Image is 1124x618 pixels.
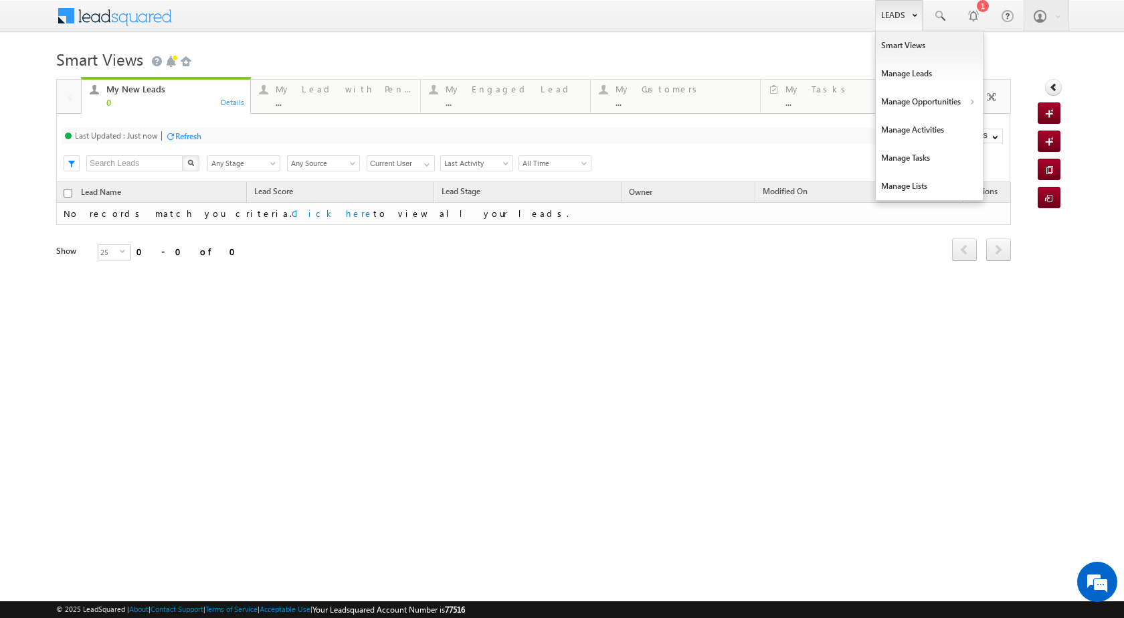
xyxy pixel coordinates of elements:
span: All Time [519,157,587,169]
a: My Engaged Lead... [420,80,591,113]
a: Lead Score [248,184,300,202]
a: Smart Views [876,31,983,60]
a: My Tasks... [760,80,930,113]
a: Last Activity [440,155,513,171]
div: Last Updated : Just now [75,131,158,141]
a: Acceptable Use [260,605,310,613]
a: Manage Lists [876,172,983,200]
span: Your Leadsquared Account Number is [312,605,465,615]
div: Details [220,96,246,108]
span: Modified On [763,186,808,196]
img: Search [187,159,194,166]
a: Lead Stage [435,184,487,202]
span: Smart Views [56,48,143,70]
span: prev [952,238,977,261]
a: Manage Leads [876,60,983,88]
a: next [986,240,1011,261]
span: Any Stage [208,157,276,169]
span: Owner [629,187,652,197]
a: Contact Support [151,605,203,613]
div: My Lead with Pending Tasks [276,84,412,94]
a: Modified On [756,184,814,202]
div: My Tasks [785,84,921,94]
a: Any Source [287,155,360,171]
a: Manage Tasks [876,144,983,172]
div: ... [785,97,921,107]
div: ... [616,97,752,107]
a: My Customers... [590,80,761,113]
div: Lead Source Filter [287,155,360,171]
span: 77516 [445,605,465,615]
a: Click here [292,208,373,219]
span: Lead Score [254,186,293,196]
div: Lead Stage Filter [207,155,280,171]
a: prev [952,240,977,261]
span: 25 [98,245,120,260]
a: My New Leads0Details [81,77,252,114]
input: Type to Search [367,155,435,171]
input: Search Leads [86,155,183,171]
div: Owner Filter [367,155,434,171]
span: Actions [964,184,1004,202]
a: Manage Activities [876,116,983,144]
div: My New Leads [106,84,243,94]
span: next [986,238,1011,261]
span: Any Source [288,157,355,169]
a: About [129,605,149,613]
span: select [120,248,130,254]
div: Refresh [175,131,201,141]
a: Any Stage [207,155,280,171]
a: All Time [519,155,591,171]
div: My Customers [616,84,752,94]
input: Check all records [64,189,72,198]
a: Show All Items [417,156,434,169]
div: 0 - 0 of 0 [136,244,244,259]
a: Manage Opportunities [876,88,983,116]
div: 0 [106,97,243,107]
td: No records match you criteria. to view all your leads. [56,203,1011,225]
div: My Engaged Lead [446,84,582,94]
span: Last Activity [441,157,508,169]
a: My Lead with Pending Tasks... [250,80,421,113]
a: Terms of Service [205,605,258,613]
span: Lead Stage [442,186,480,196]
div: Show [56,245,87,257]
a: Lead Name [74,185,128,202]
div: ... [446,97,582,107]
div: ... [276,97,412,107]
span: © 2025 LeadSquared | | | | | [56,603,465,616]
